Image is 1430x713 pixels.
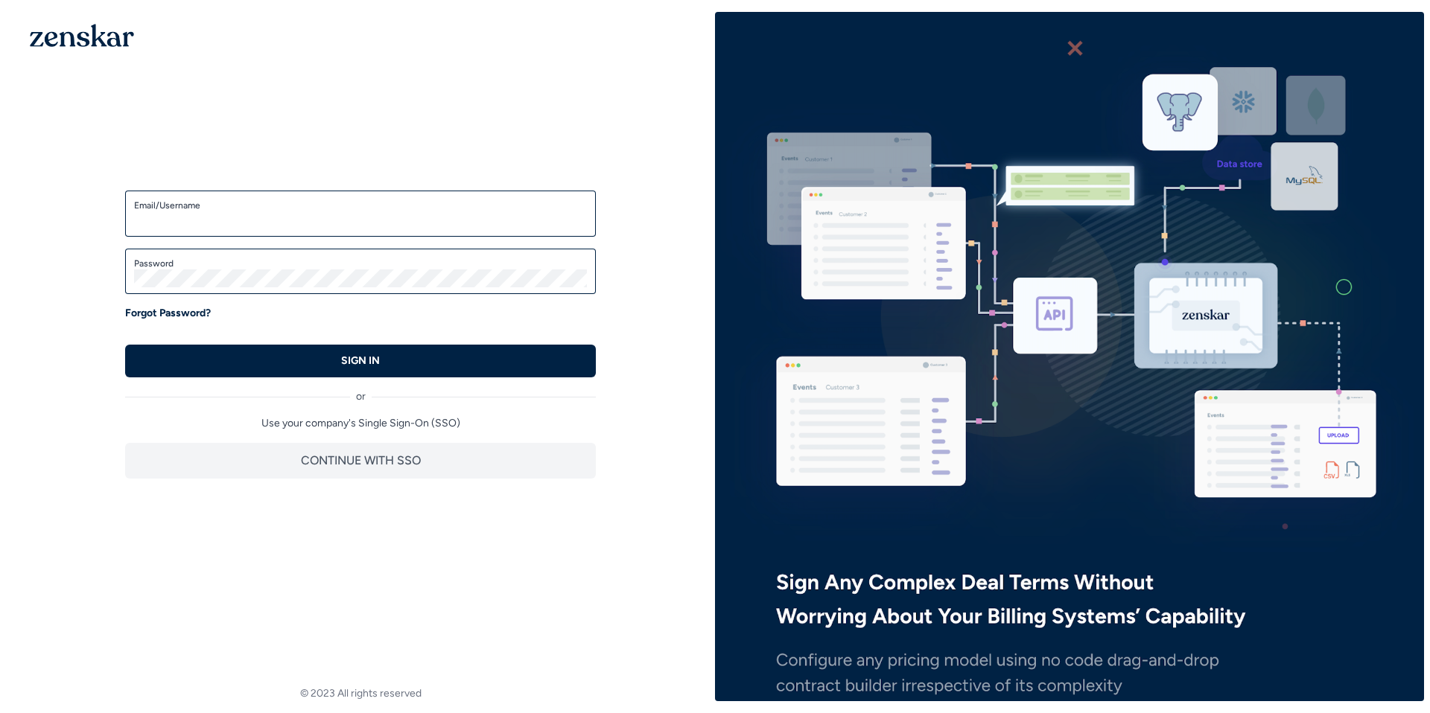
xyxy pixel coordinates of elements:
[30,24,134,47] img: 1OGAJ2xQqyY4LXKgY66KYq0eOWRCkrZdAb3gUhuVAqdWPZE9SRJmCz+oDMSn4zDLXe31Ii730ItAGKgCKgCCgCikA4Av8PJUP...
[134,258,587,269] label: Password
[125,306,211,321] a: Forgot Password?
[341,354,380,368] p: SIGN IN
[125,345,596,377] button: SIGN IN
[125,377,596,404] div: or
[6,686,715,701] footer: © 2023 All rights reserved
[134,199,587,211] label: Email/Username
[125,416,596,431] p: Use your company's Single Sign-On (SSO)
[125,443,596,479] button: CONTINUE WITH SSO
